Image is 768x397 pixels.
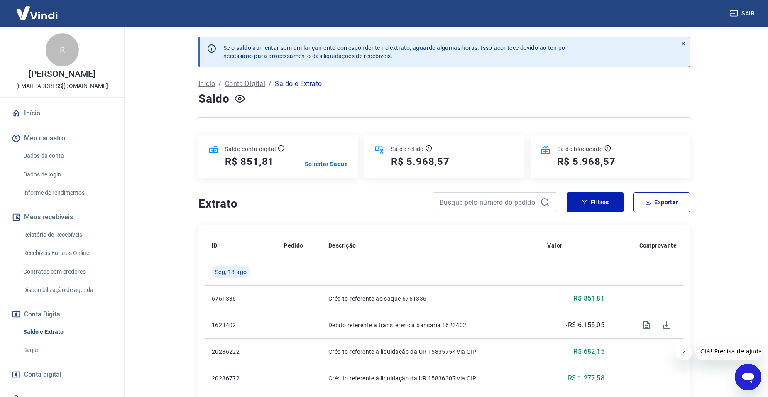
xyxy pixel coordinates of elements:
[391,145,424,153] p: Saldo retido
[567,192,624,212] button: Filtros
[637,315,657,335] span: Visualizar
[328,294,534,303] p: Crédito referente ao saque 6761336
[305,160,348,168] a: Solicitar Saque
[20,184,114,201] a: Informe de rendimentos
[284,241,303,250] p: Pedido
[10,0,64,26] img: Vindi
[547,241,562,250] p: Valor
[728,6,758,21] button: Sair
[568,373,604,383] p: R$ 1.277,58
[391,155,450,168] h5: R$ 5.968,57
[29,70,95,78] p: [PERSON_NAME]
[212,241,218,250] p: ID
[573,294,604,304] p: R$ 851,81
[212,321,270,329] p: 1623402
[20,263,114,280] a: Contratos com credores
[20,282,114,299] a: Disponibilização de agenda
[225,155,274,168] h5: R$ 851,81
[557,145,603,153] p: Saldo bloqueado
[225,79,265,89] a: Conta Digital
[269,79,271,89] p: /
[328,374,534,382] p: Crédito referente à liquidação da UR 15836307 via CIP
[198,91,230,107] h4: Saldo
[24,369,61,380] span: Conta digital
[20,166,114,183] a: Dados de login
[275,79,322,89] p: Saldo e Extrato
[212,294,270,303] p: 6761336
[10,208,114,226] button: Meus recebíveis
[46,33,79,66] div: R
[223,44,565,60] p: Se o saldo aumentar sem um lançamento correspondente no extrato, aguarde algumas horas. Isso acon...
[16,82,108,91] p: [EMAIL_ADDRESS][DOMAIN_NAME]
[198,196,423,212] h4: Extrato
[566,320,604,330] p: -R$ 6.155,05
[735,364,761,390] iframe: Botão para abrir a janela de mensagens
[440,196,537,208] input: Busque pelo número do pedido
[212,374,270,382] p: 20286772
[225,145,276,153] p: Saldo conta digital
[198,79,215,89] a: Início
[328,348,534,356] p: Crédito referente à liquidação da UR 15835754 via CIP
[10,104,114,123] a: Início
[675,344,692,360] iframe: Fechar mensagem
[639,241,677,250] p: Comprovante
[10,305,114,323] button: Conta Digital
[5,6,70,12] span: Olá! Precisa de ajuda?
[695,342,761,360] iframe: Mensagem da empresa
[212,348,270,356] p: 20286222
[10,129,114,147] button: Meu cadastro
[20,323,114,341] a: Saldo e Extrato
[657,315,677,335] span: Download
[218,79,221,89] p: /
[20,226,114,243] a: Relatório de Recebíveis
[215,268,247,276] span: Seg, 18 ago
[573,347,604,357] p: R$ 682,15
[10,365,114,384] a: Conta digital
[328,321,534,329] p: Débito referente à transferência bancária 1623402
[20,147,114,164] a: Dados da conta
[557,155,616,168] h5: R$ 5.968,57
[20,245,114,262] a: Recebíveis Futuros Online
[328,241,356,250] p: Descrição
[20,342,114,359] a: Saque
[633,192,690,212] button: Exportar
